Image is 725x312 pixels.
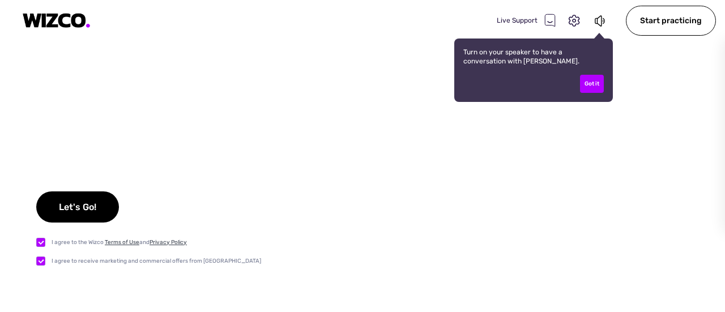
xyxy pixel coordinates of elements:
div: Let's Go! [36,191,119,223]
div: Turn on your speaker to have a conversation with [PERSON_NAME]. [454,39,613,102]
div: Live Support [497,14,556,27]
div: I agree to the Wizco and [52,238,187,247]
a: Terms of Use [105,239,139,246]
img: logo [23,13,91,28]
a: Privacy Policy [150,239,187,246]
div: Got it [580,75,604,93]
div: Start practicing [626,6,716,36]
div: I agree to receive marketing and commercial offers from [GEOGRAPHIC_DATA] [52,257,261,266]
